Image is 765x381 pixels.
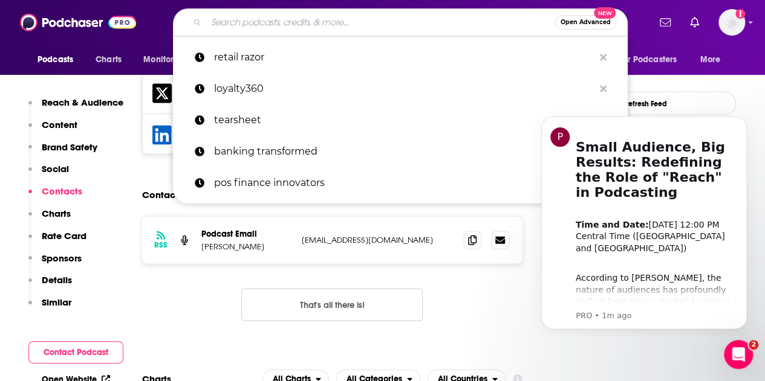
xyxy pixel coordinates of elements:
[214,73,594,104] p: loyalty360
[29,48,89,71] button: open menu
[555,92,736,115] button: Refresh Feed
[20,11,136,34] img: Podchaser - Follow, Share and Rate Podcasts
[655,12,675,33] a: Show notifications dropdown
[201,229,292,239] p: Podcast Email
[724,340,753,369] iframe: Intercom live chat
[42,97,123,108] p: Reach & Audience
[561,19,611,25] span: Open Advanced
[685,12,704,33] a: Show notifications dropdown
[718,9,745,36] span: Logged in as emilyjherman
[594,7,616,19] span: New
[28,119,77,141] button: Content
[173,8,628,36] div: Search podcasts, credits, & more...
[692,48,736,71] button: open menu
[28,296,71,319] button: Similar
[88,48,129,71] a: Charts
[28,97,123,119] button: Reach & Audience
[214,136,594,167] p: banking transformed
[201,242,292,252] p: [PERSON_NAME]
[42,252,82,264] p: Sponsors
[37,51,73,68] span: Podcasts
[42,141,97,153] p: Brand Safety
[42,185,82,197] p: Contacts
[173,42,628,73] a: retail razor
[42,208,71,219] p: Charts
[302,235,454,245] p: [EMAIL_ADDRESS][DOMAIN_NAME]
[523,106,765,336] iframe: Intercom notifications message
[42,163,69,174] p: Social
[143,51,186,68] span: Monitoring
[173,136,628,167] a: banking transformed
[28,163,69,185] button: Social
[214,104,594,136] p: tearsheet
[135,48,202,71] button: open menu
[611,48,694,71] button: open menu
[28,230,86,252] button: Rate Card
[28,252,82,275] button: Sponsors
[96,51,122,68] span: Charts
[42,119,77,130] p: Content
[700,51,721,68] span: More
[214,167,594,199] p: pos finance innovators
[173,104,628,136] a: tearsheet
[206,13,555,32] input: Search podcasts, credits, & more...
[154,240,168,250] h3: RSS
[42,296,71,308] p: Similar
[173,167,628,199] a: pos finance innovators
[241,289,423,321] button: Nothing here.
[555,15,616,30] button: Open AdvancedNew
[718,9,745,36] button: Show profile menu
[142,184,183,207] h2: Contacts
[28,274,72,296] button: Details
[28,185,82,208] button: Contacts
[718,9,745,36] img: User Profile
[735,9,745,19] svg: Add a profile image
[42,274,72,286] p: Details
[749,340,758,350] span: 2
[173,73,628,104] a: loyalty360
[214,42,594,73] p: retail razor
[619,51,677,68] span: For Podcasters
[42,230,86,242] p: Rate Card
[28,341,123,363] button: Contact Podcast
[28,141,97,164] button: Brand Safety
[28,208,71,230] button: Charts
